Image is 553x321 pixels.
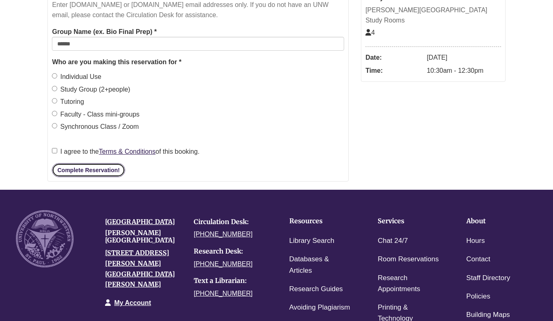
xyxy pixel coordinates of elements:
a: My Account [114,299,151,306]
a: Contact [466,254,490,265]
legend: Who are you making this reservation for * [52,57,344,67]
input: Tutoring [52,98,57,103]
label: I agree to the of this booking. [52,146,199,157]
a: Staff Directory [466,272,510,284]
a: Policies [466,291,490,303]
input: Synchronous Class / Zoom [52,123,57,128]
span: The capacity of this space [365,29,375,36]
a: [GEOGRAPHIC_DATA] [105,218,175,226]
label: Group Name (ex. Bio Final Prep) * [52,27,157,37]
a: Room Reservations [378,254,439,265]
a: Terms & Conditions [99,148,156,155]
button: Complete Reservation! [52,163,125,177]
a: Building Maps [466,309,510,321]
a: [PHONE_NUMBER] [194,231,253,238]
a: Research Guides [289,283,343,295]
a: [PHONE_NUMBER] [194,260,253,267]
a: Databases & Articles [289,254,353,276]
input: Faculty - Class mini-groups [52,111,57,116]
h4: Resources [289,218,353,225]
a: Chat 24/7 [378,235,408,247]
h4: Text a Librarian: [194,277,271,285]
a: Research Appointments [378,272,441,295]
input: I agree to theTerms & Conditionsof this booking. [52,148,57,153]
h4: Circulation Desk: [194,218,271,226]
dd: [DATE] [427,51,501,64]
label: Study Group (2+people) [52,84,130,95]
div: [PERSON_NAME][GEOGRAPHIC_DATA] Study Rooms [365,5,501,26]
h4: Research Desk: [194,248,271,255]
img: UNW seal [16,210,74,268]
a: Hours [466,235,485,247]
a: [PHONE_NUMBER] [194,290,253,297]
h4: About [466,218,530,225]
input: Individual Use [52,73,57,79]
a: Avoiding Plagiarism [289,302,350,314]
h4: Services [378,218,441,225]
h4: [PERSON_NAME][GEOGRAPHIC_DATA] [105,229,182,244]
dd: 10:30am - 12:30pm [427,64,501,77]
label: Faculty - Class mini-groups [52,109,139,120]
label: Tutoring [52,97,84,107]
dt: Time: [365,64,423,77]
label: Individual Use [52,72,101,82]
a: [STREET_ADDRESS][PERSON_NAME][GEOGRAPHIC_DATA][PERSON_NAME] [105,249,175,288]
dt: Date: [365,51,423,64]
label: Synchronous Class / Zoom [52,121,139,132]
a: Library Search [289,235,335,247]
input: Study Group (2+people) [52,86,57,91]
